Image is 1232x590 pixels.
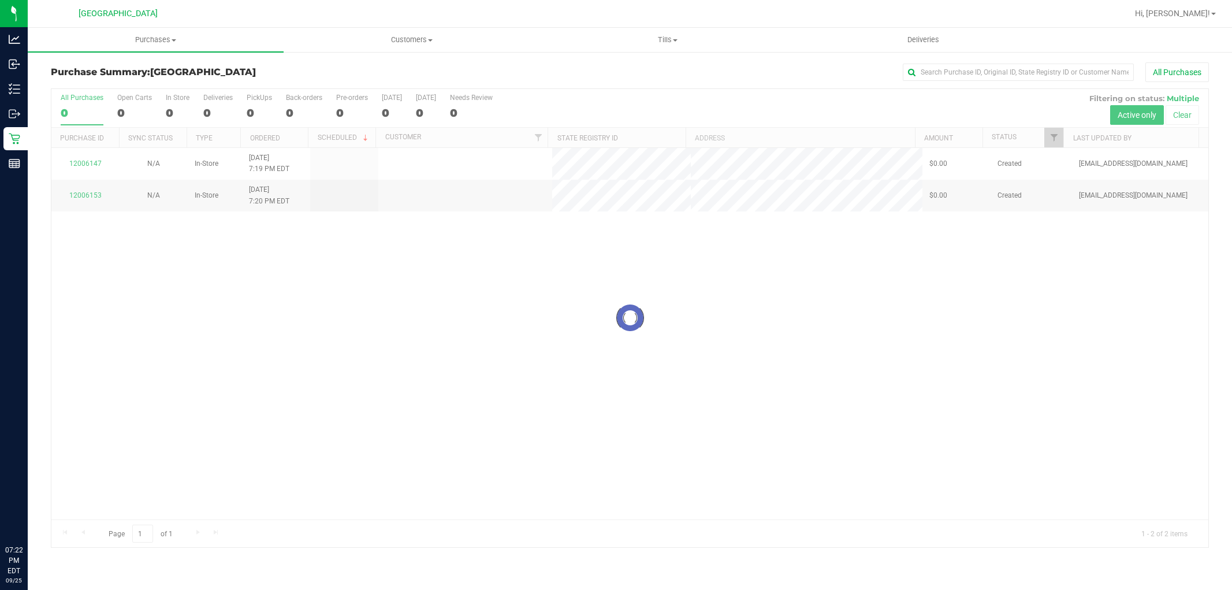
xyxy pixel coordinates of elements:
p: 09/25 [5,576,23,585]
span: Tills [540,35,795,45]
span: Deliveries [892,35,955,45]
span: Hi, [PERSON_NAME]! [1135,9,1210,18]
inline-svg: Reports [9,158,20,169]
a: Deliveries [795,28,1051,52]
a: Purchases [28,28,284,52]
p: 07:22 PM EDT [5,545,23,576]
inline-svg: Retail [9,133,20,144]
span: [GEOGRAPHIC_DATA] [150,66,256,77]
input: Search Purchase ID, Original ID, State Registry ID or Customer Name... [903,64,1134,81]
span: Customers [284,35,539,45]
inline-svg: Inventory [9,83,20,95]
inline-svg: Outbound [9,108,20,120]
a: Tills [539,28,795,52]
h3: Purchase Summary: [51,67,437,77]
inline-svg: Inbound [9,58,20,70]
iframe: Resource center [12,498,46,532]
span: [GEOGRAPHIC_DATA] [79,9,158,18]
button: All Purchases [1145,62,1209,82]
a: Customers [284,28,539,52]
span: Purchases [28,35,284,45]
inline-svg: Analytics [9,34,20,45]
